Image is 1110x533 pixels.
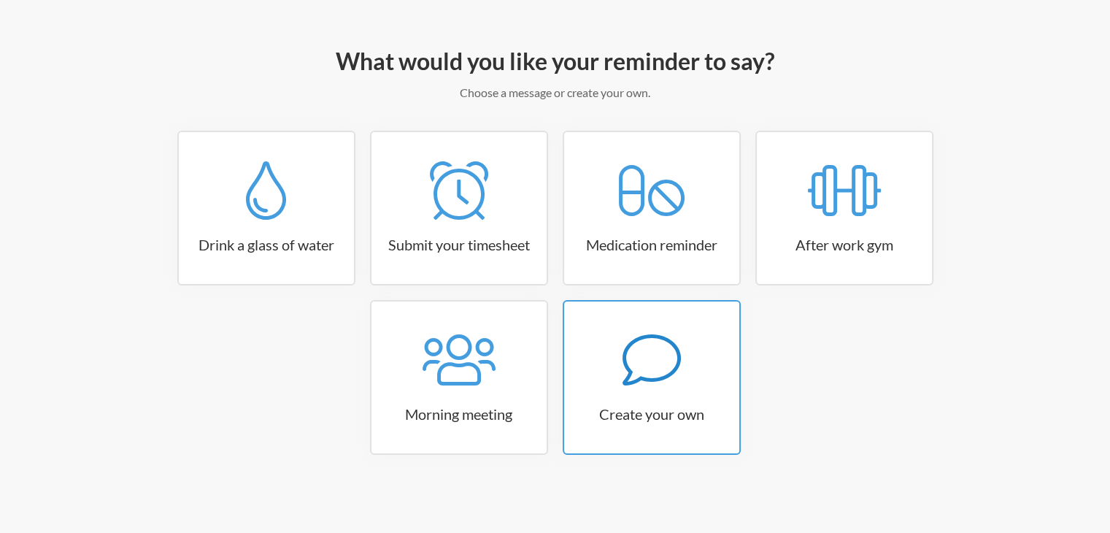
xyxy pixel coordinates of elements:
[132,84,979,101] p: Choose a message or create your own.
[564,234,739,255] h3: Medication reminder
[371,234,547,255] h3: Submit your timesheet
[371,404,547,424] h3: Morning meeting
[564,404,739,424] h3: Create your own
[132,46,979,77] h2: What would you like your reminder to say?
[179,234,354,255] h3: Drink a glass of water
[757,234,932,255] h3: After work gym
